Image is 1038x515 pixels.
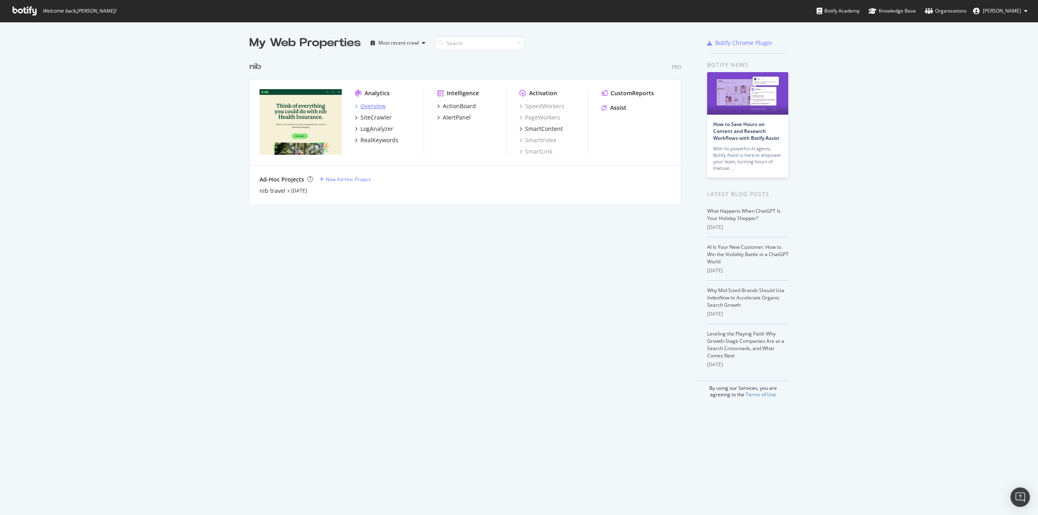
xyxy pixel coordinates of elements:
[707,330,784,359] a: Leveling the Playing Field: Why Growth-Stage Companies Are at a Search Crossroads, and What Comes...
[519,113,560,122] a: PageWorkers
[983,7,1021,14] span: Callan Hoppe
[43,8,116,14] span: Welcome back, [PERSON_NAME] !
[249,61,261,73] div: nib
[360,113,392,122] div: SiteCrawler
[611,89,654,97] div: CustomReports
[519,102,564,110] a: SpeedWorkers
[249,61,264,73] a: nib
[529,89,557,97] div: Activation
[869,7,916,15] div: Knowledge Base
[967,4,1034,17] button: [PERSON_NAME]
[746,391,776,398] a: Terms of Use
[707,207,781,222] a: What Happens When ChatGPT Is Your Holiday Shopper?
[817,7,860,15] div: Botify Academy
[378,41,419,45] div: Most recent crawl
[249,51,688,204] div: grid
[259,175,304,184] div: Ad-Hoc Projects
[519,147,552,156] a: SmartLink
[447,89,479,97] div: Intelligence
[1010,487,1030,507] div: Open Intercom Messenger
[525,125,563,133] div: SmartContent
[437,102,476,110] a: ActionBoard
[326,176,371,183] div: New Ad-Hoc Project
[925,7,967,15] div: Organizations
[249,35,361,51] div: My Web Properties
[367,36,429,49] button: Most recent crawl
[707,60,789,69] div: Botify news
[355,102,386,110] a: Overview
[602,104,626,112] a: Assist
[519,136,556,144] a: SmartIndex
[707,72,788,115] img: How to Save Hours on Content and Research Workflows with Botify Assist
[697,380,789,398] div: By using our Services, you are agreeing to the
[259,187,285,195] a: nib travel
[365,89,390,97] div: Analytics
[443,113,471,122] div: AlertPanel
[360,102,386,110] div: Overview
[360,125,393,133] div: LogAnalyzer
[715,39,772,47] div: Botify Chrome Plugin
[291,187,307,194] a: [DATE]
[360,136,399,144] div: RealKeywords
[602,89,654,97] a: CustomReports
[713,121,779,141] a: How to Save Hours on Content and Research Workflows with Botify Assist
[707,287,785,308] a: Why Mid-Sized Brands Should Use IndexNow to Accelerate Organic Search Growth
[259,89,342,155] img: www.nib.com.au
[672,64,681,71] div: Pro
[707,39,772,47] a: Botify Chrome Plugin
[355,136,399,144] a: RealKeywords
[707,190,789,199] div: Latest Blog Posts
[707,310,789,318] div: [DATE]
[707,224,789,231] div: [DATE]
[519,125,563,133] a: SmartContent
[320,176,371,183] a: New Ad-Hoc Project
[707,244,789,265] a: AI Is Your New Customer: How to Win the Visibility Battle in a ChatGPT World
[435,36,524,50] input: Search
[707,361,789,368] div: [DATE]
[713,145,782,171] div: With its powerful AI agents, Botify Assist is here to empower your team, turning hours of manual…
[437,113,471,122] a: AlertPanel
[610,104,626,112] div: Assist
[355,113,392,122] a: SiteCrawler
[707,267,789,274] div: [DATE]
[355,125,393,133] a: LogAnalyzer
[443,102,476,110] div: ActionBoard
